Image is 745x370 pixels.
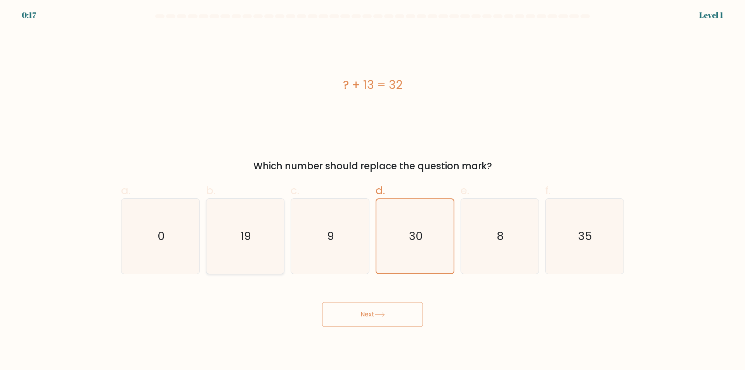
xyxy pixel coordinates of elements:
text: 9 [327,229,334,244]
text: 19 [241,229,251,244]
text: 0 [158,229,165,244]
text: 35 [579,229,593,244]
div: 0:17 [22,9,36,21]
span: a. [121,183,130,198]
button: Next [322,302,423,327]
text: 8 [497,229,504,244]
span: b. [206,183,215,198]
span: d. [376,183,385,198]
div: Which number should replace the question mark? [126,159,619,173]
span: e. [461,183,469,198]
span: f. [545,183,551,198]
text: 30 [409,228,423,244]
div: Level 1 [699,9,723,21]
span: c. [291,183,299,198]
div: ? + 13 = 32 [121,76,624,94]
